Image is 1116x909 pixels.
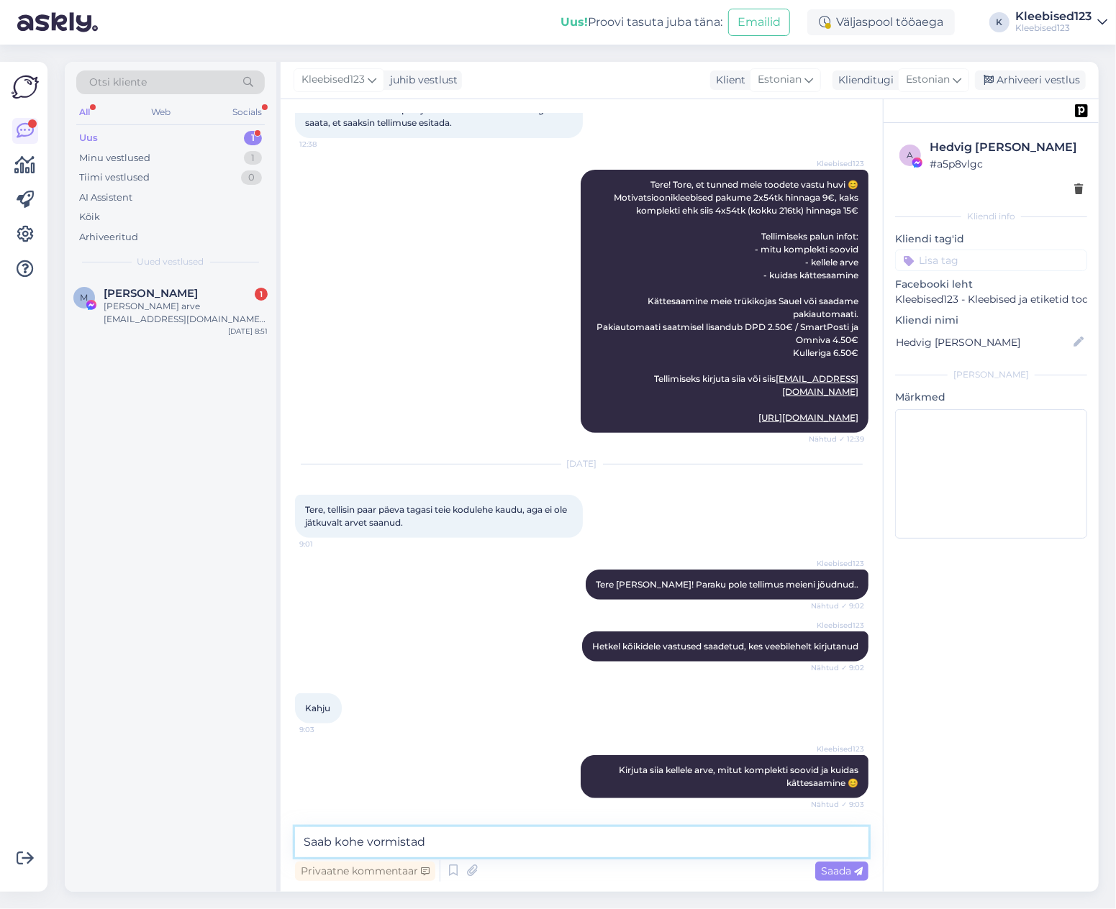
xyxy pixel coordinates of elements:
[79,191,132,205] div: AI Assistent
[81,292,89,303] span: M
[895,232,1087,247] p: Kliendi tag'id
[76,103,93,122] div: All
[79,210,100,224] div: Kõik
[619,764,861,788] span: Kirjuta siia kellele arve, mitut komplekti soovid ja kuidas kättesaamine 😊
[810,558,864,569] span: Kleebised123
[244,151,262,165] div: 1
[896,334,1071,350] input: Lisa nimi
[758,72,802,88] span: Estonian
[907,150,914,160] span: a
[930,156,1083,172] div: # a5p8vlgc
[149,103,174,122] div: Web
[596,579,858,590] span: Tere [PERSON_NAME]! Paraku pole tellimus meieni jõudnud..
[810,620,864,631] span: Kleebised123
[810,799,864,810] span: Nähtud ✓ 9:03
[384,73,458,88] div: juhib vestlust
[299,139,353,150] span: 12:38
[592,641,858,652] span: Hetkel kõikidele vastused saadetud, kes veebilehelt kirjutanud
[241,170,262,185] div: 0
[561,15,588,29] b: Uus!
[758,412,858,423] a: [URL][DOMAIN_NAME]
[79,151,150,165] div: Minu vestlused
[810,158,864,169] span: Kleebised123
[255,288,268,301] div: 1
[895,292,1087,307] p: Kleebised123 - Kleebised ja etiketid toodetele ning kleebised autodele.
[810,600,864,611] span: Nähtud ✓ 9:02
[809,434,864,444] span: Nähtud ✓ 12:39
[295,862,435,881] div: Privaatne kommentaar
[244,131,262,145] div: 1
[596,179,861,423] span: Tere! Tore, et tunned meie toodete vastu huvi 😊 Motivatsioonikleebised pakume 2x54tk hinnaga 9€, ...
[228,326,268,337] div: [DATE] 8:51
[833,73,894,88] div: Klienditugi
[79,131,98,145] div: Uus
[561,14,722,31] div: Proovi tasuta juba täna:
[930,139,1083,156] div: Hedvig [PERSON_NAME]
[299,539,353,549] span: 9:01
[895,390,1087,405] p: Märkmed
[89,75,147,90] span: Otsi kliente
[305,703,330,713] span: Kahju
[137,255,204,268] span: Uued vestlused
[895,313,1087,328] p: Kliendi nimi
[104,300,268,326] div: [PERSON_NAME] arve [EMAIL_ADDRESS][DOMAIN_NAME] pakiautomaati Võru maksimarketi omniva
[710,73,745,88] div: Klient
[989,12,1010,32] div: K
[1015,11,1107,34] a: Kleebised123Kleebised123
[975,70,1086,90] div: Arhiveeri vestlus
[79,230,138,245] div: Arhiveeritud
[104,287,198,300] span: Merike Niitmets
[295,827,868,857] textarea: Saab kohe vormistad
[12,73,39,101] img: Askly Logo
[728,9,790,36] button: Emailid
[299,724,353,735] span: 9:03
[906,72,950,88] span: Estonian
[79,170,150,185] div: Tiimi vestlused
[1015,22,1092,34] div: Kleebised123
[1015,11,1092,22] div: Kleebised123
[305,504,569,528] span: Tere, tellisin paar päeva tagasi teie kodulehe kaudu, aga ei ole jätkuvalt arvet saanud.
[230,103,265,122] div: Socials
[810,662,864,673] span: Nähtud ✓ 9:02
[895,277,1087,292] p: Facebooki leht
[807,9,955,35] div: Väljaspool tööaega
[301,72,365,88] span: Kleebised123
[895,210,1087,223] div: Kliendi info
[810,744,864,754] span: Kleebised123
[295,457,868,470] div: [DATE]
[821,864,863,877] span: Saada
[1075,104,1088,117] img: pd
[776,373,858,397] a: [EMAIL_ADDRESS][DOMAIN_NAME]
[895,250,1087,271] input: Lisa tag
[895,368,1087,381] div: [PERSON_NAME]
